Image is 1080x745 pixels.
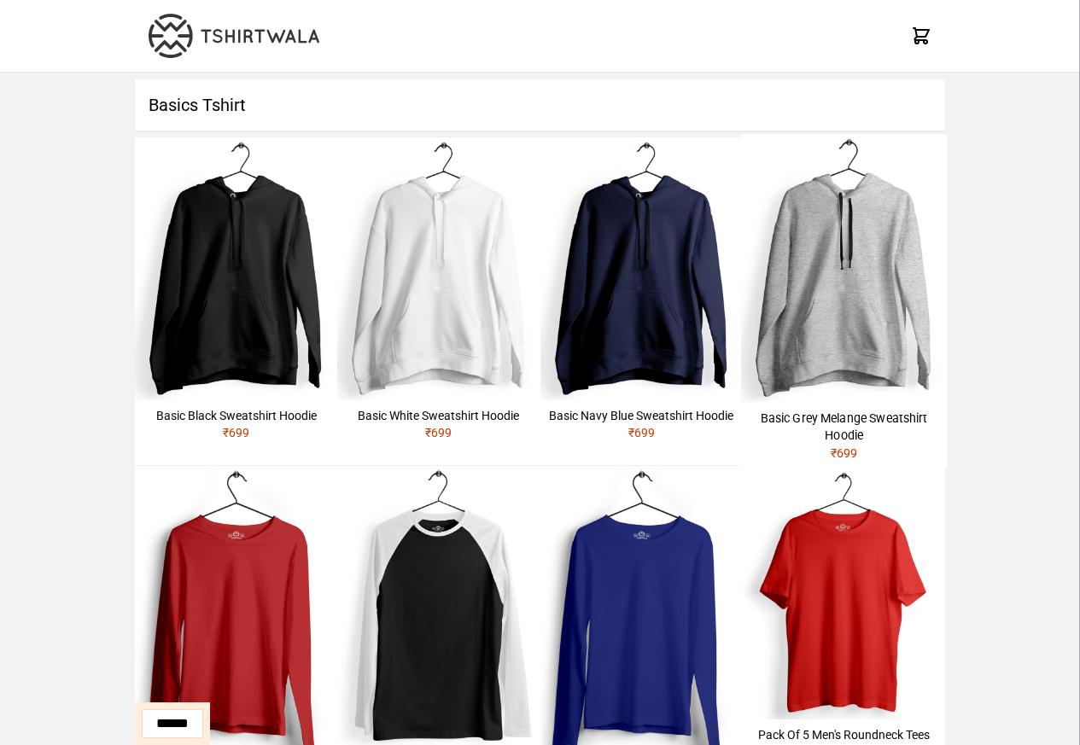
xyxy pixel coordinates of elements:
[149,14,319,58] img: TW-LOGO-400-104.png
[344,407,533,424] div: Basic White Sweatshirt Hoodie
[135,137,337,400] img: hoodie-male-black-1.jpg
[135,137,337,448] a: Basic Black Sweatshirt Hoodie₹699
[747,409,940,444] div: Basic Grey Melange Sweatshirt Hoodie
[743,466,945,719] img: red-4.jpg
[540,137,743,400] img: hoodie-male-navy-blue-1.jpg
[223,426,249,439] span: ₹ 699
[337,137,540,448] a: Basic White Sweatshirt Hoodie₹699
[830,445,857,459] span: ₹ 699
[425,426,452,439] span: ₹ 699
[740,134,947,469] a: Basic Grey Melange Sweatshirt Hoodie₹699
[547,407,736,424] div: Basic Navy Blue Sweatshirt Hoodie
[740,134,947,402] img: hoodie-male-grey-melange-1.jpg
[142,407,330,424] div: Basic Black Sweatshirt Hoodie
[750,726,938,743] div: Pack Of 5 Men's Roundneck Tees
[337,137,540,400] img: hoodie-male-white-1.jpg
[135,79,945,131] h1: Basics Tshirt
[628,426,655,439] span: ₹ 699
[540,137,743,448] a: Basic Navy Blue Sweatshirt Hoodie₹699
